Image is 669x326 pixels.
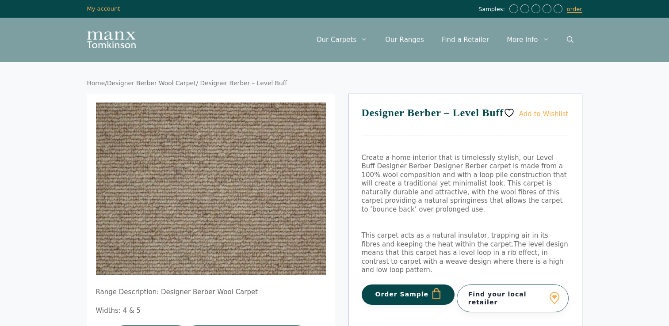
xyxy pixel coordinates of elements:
span: This carpet acts as a natural insulator, trapping air in its fibres and keeping the heat within t... [362,231,548,248]
a: Find your local retailer [457,284,569,312]
a: Home [87,80,105,87]
span: Samples: [478,6,507,13]
a: order [567,6,582,13]
a: Open Search Bar [558,27,582,53]
a: Our Ranges [376,27,433,53]
a: Our Carpets [308,27,377,53]
img: Manx Tomkinson [87,31,136,48]
a: My account [87,5,120,12]
a: Designer Berber Wool Carpet [107,80,196,87]
p: Range Description: Designer Berber Wool Carpet [96,288,326,297]
button: Order Sample [362,284,455,305]
img: Designer Berber - Level Buff [96,102,326,275]
a: Add to Wishlist [504,107,568,118]
h1: Designer Berber – Level Buff [362,107,569,136]
nav: Primary [308,27,582,53]
span: Add to Wishlist [519,110,569,118]
span: Create a home interior that is timelessly stylish, our Level Buff Designer Berber Designer Berber... [362,154,567,213]
a: More Info [498,27,558,53]
nav: Breadcrumb [87,80,582,87]
a: Find a Retailer [433,27,498,53]
p: Widths: 4 & 5 [96,307,326,315]
span: The level design means that this carpet has a level loop in a rib effect, in contrast to carpet w... [362,240,568,274]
